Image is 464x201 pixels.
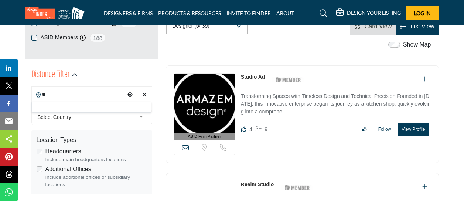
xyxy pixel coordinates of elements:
a: Studio Ad [241,74,265,80]
span: 4 [249,126,252,132]
div: Include additional offices or subsidiary locations [45,174,147,189]
p: Designer (6439) [173,23,209,30]
a: PRODUCTS & RESOURCES [158,10,221,16]
h2: Distance Filter [31,68,70,82]
span: List View [411,23,434,30]
button: View Profile [398,123,429,136]
a: View List [400,23,434,30]
label: ASID Members [41,33,78,42]
button: Follow [373,123,396,136]
div: Search Location [31,102,151,113]
img: Site Logo [25,7,88,19]
img: Studio Ad [174,74,235,133]
button: Designer (6439) [166,18,248,34]
p: Transforming Spaces with Timeless Design and Technical Precision Founded in [DATE], this innovati... [241,92,431,117]
a: Add To List [422,76,427,82]
label: Show Map [403,40,431,49]
button: Like listing [358,123,372,136]
a: Add To List [422,184,427,190]
p: Studio Ad [241,73,265,81]
div: Include main headquarters locations [45,156,147,163]
a: Search [313,7,332,19]
span: Card View [365,23,392,30]
li: Card View [350,18,396,35]
i: Likes [241,126,246,132]
div: Location Types [37,136,147,144]
p: Realm Studio [241,181,274,188]
span: 188 [89,33,106,42]
a: View Card [354,23,392,30]
span: Select Country [37,113,136,122]
li: List View [396,18,439,35]
h5: DESIGN YOUR LISTING [347,10,401,16]
a: INVITE TO FINDER [226,10,271,16]
span: Log In [414,10,431,16]
span: 9 [265,126,267,132]
button: Log In [406,6,439,20]
a: Transforming Spaces with Timeless Design and Technical Precision Founded in [DATE], this innovati... [241,88,431,117]
img: ASID Members Badge Icon [272,75,305,84]
label: Headquarters [45,147,81,156]
a: ABOUT [276,10,294,16]
a: DESIGNERS & FIRMS [104,10,153,16]
div: Clear search location [139,87,150,103]
div: Choose your current location [124,87,135,103]
a: ASID Firm Partner [174,74,235,140]
div: DESIGN YOUR LISTING [336,9,401,18]
input: ASID Members checkbox [31,35,37,41]
span: ASID Firm Partner [188,133,221,140]
input: Search Location [32,88,125,102]
a: Realm Studio [241,181,274,187]
label: Additional Offices [45,165,91,174]
img: ASID Members Badge Icon [281,183,314,192]
div: Followers [255,125,267,134]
